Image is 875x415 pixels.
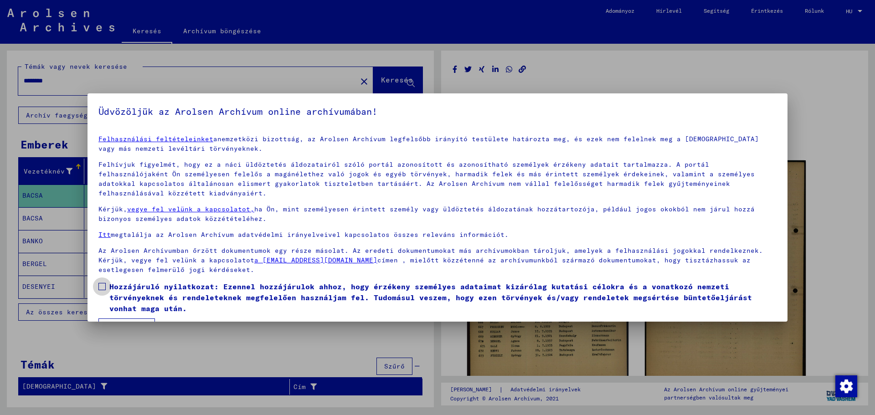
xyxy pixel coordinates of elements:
[835,375,857,397] img: Hozzájárulás módosítása
[98,106,377,117] font: Üdvözöljük az Arolsen Archívum online archívumában!
[98,256,751,274] font: címen , mielőtt közzétenné az archívumunkból származó dokumentumokat, hogy tisztázhassuk az esetl...
[98,135,213,143] a: Felhasználási feltételeinket
[109,282,752,313] font: Hozzájáruló nyilatkozat: Ezennel hozzájárulok ahhoz, hogy érzékeny személyes adataimat kizárólag ...
[111,231,509,239] font: megtalálja az Arolsen Archívum adatvédelmi irányelveivel kapcsolatos összes releváns információt.
[127,205,254,213] a: vegye fel velünk a kapcsolatot,
[98,205,755,223] font: ha Ön, mint személyesen érintett személy vagy üldöztetés áldozatának hozzátartozója, például jogo...
[98,160,755,197] font: Felhívjuk figyelmét, hogy ez a náci üldöztetés áldozatairól szóló portál azonosított és azonosíth...
[835,375,857,397] div: Hozzájárulás módosítása
[98,205,127,213] font: Kérjük,
[98,231,111,239] a: Itt
[213,135,217,143] font: a
[98,246,763,264] font: Az Arolsen Archívumban őrzött dokumentumok egy része másolat. Az eredeti dokumentumokat más archí...
[254,256,377,264] a: a [EMAIL_ADDRESS][DOMAIN_NAME]
[98,318,155,336] button: Egyetértek
[98,135,759,153] font: nemzetközi bizottság, az Arolsen Archívum legfelsőbb irányító testülete határozta meg, és ezek ne...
